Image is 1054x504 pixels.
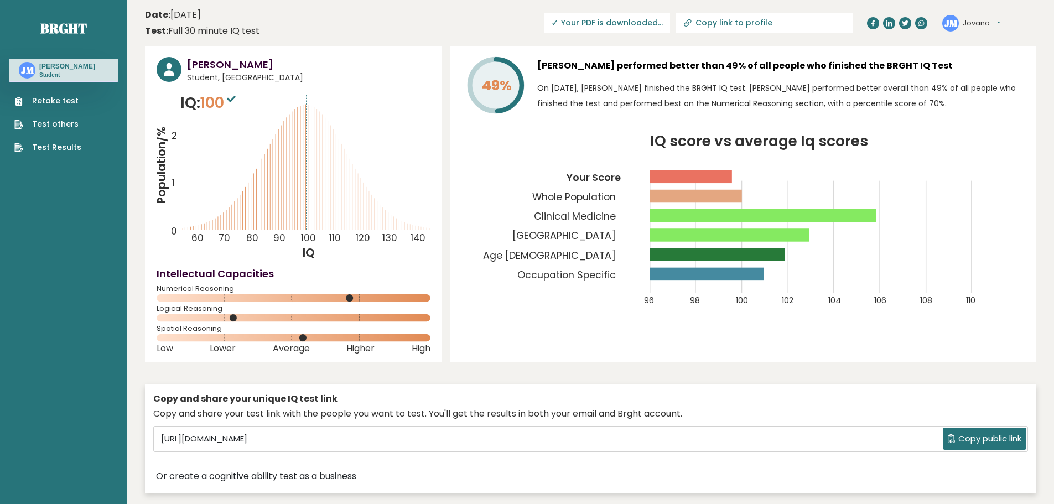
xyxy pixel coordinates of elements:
tspan: Your Score [566,171,621,184]
span: Your PDF is downloaded... [544,13,670,33]
tspan: 104 [828,295,841,306]
tspan: 100 [301,231,316,245]
text: JM [21,64,34,76]
tspan: 130 [383,231,398,245]
a: Retake test [14,95,81,107]
tspan: 0 [171,225,177,238]
tspan: 110 [966,295,975,306]
button: Jovana [963,18,1000,29]
b: Test: [145,24,168,37]
tspan: 96 [644,295,654,306]
tspan: 49% [482,76,512,95]
h4: Intellectual Capacities [157,266,430,281]
tspan: 110 [329,231,341,245]
span: Low [157,346,173,351]
span: Lower [210,346,236,351]
time: [DATE] [145,8,201,22]
a: Test Results [14,142,81,153]
span: High [412,346,430,351]
p: IQ: [180,92,238,114]
p: On [DATE], [PERSON_NAME] finished the BRGHT IQ test. [PERSON_NAME] performed better overall than ... [537,80,1025,111]
tspan: 60 [191,231,204,245]
tspan: 80 [246,231,258,245]
div: Copy and share your unique IQ test link [153,392,1028,406]
div: Copy and share your test link with the people you want to test. You'll get the results in both yo... [153,407,1028,420]
tspan: 108 [920,295,932,306]
a: Brght [40,19,87,37]
tspan: IQ score vs average Iq scores [650,131,868,151]
tspan: 98 [690,295,700,306]
span: ✓ [551,16,559,30]
text: JM [944,16,958,29]
span: Higher [346,346,375,351]
span: Copy public link [958,433,1021,445]
span: Student, [GEOGRAPHIC_DATA] [187,72,430,84]
tspan: Occupation Specific [517,268,616,282]
span: 100 [200,92,238,113]
tspan: 102 [782,295,793,306]
h3: [PERSON_NAME] [187,57,430,72]
tspan: Whole Population [532,190,616,204]
a: Test others [14,118,81,130]
tspan: 100 [736,295,748,306]
h3: [PERSON_NAME] [39,62,95,71]
span: Logical Reasoning [157,306,430,311]
tspan: Clinical Medicine [534,210,616,223]
span: Numerical Reasoning [157,287,430,291]
tspan: Population/% [154,127,169,204]
tspan: [GEOGRAPHIC_DATA] [512,229,616,242]
tspan: 2 [172,129,177,143]
tspan: 120 [356,231,370,245]
h3: [PERSON_NAME] performed better than 49% of all people who finished the BRGHT IQ Test [537,57,1025,75]
tspan: 1 [172,176,175,190]
tspan: 90 [273,231,285,245]
a: Or create a cognitive ability test as a business [156,470,356,483]
div: Full 30 minute IQ test [145,24,259,38]
tspan: 70 [219,231,230,245]
span: Average [273,346,310,351]
button: Copy public link [943,428,1026,450]
p: Student [39,71,95,79]
tspan: IQ [303,245,315,261]
span: Spatial Reasoning [157,326,430,331]
tspan: 140 [411,231,425,245]
tspan: 106 [874,295,886,306]
b: Date: [145,8,170,21]
tspan: Age [DEMOGRAPHIC_DATA] [483,249,616,262]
